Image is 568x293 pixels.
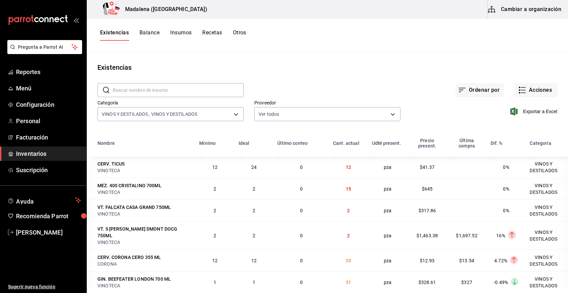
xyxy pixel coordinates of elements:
[16,228,81,237] span: [PERSON_NAME]
[459,258,474,263] span: $13.54
[16,116,81,125] span: Personal
[526,271,568,293] td: VINOS Y DESTILADOS
[300,208,303,213] span: 0
[368,157,407,178] td: pza
[253,280,255,285] span: 1
[461,280,472,285] span: $327
[97,161,125,167] div: CERV. TICUS
[526,221,568,250] td: VINOS Y DESTILADOS
[97,189,191,196] div: VINOTECA
[97,261,191,267] div: CORONA
[16,149,81,158] span: Inventarios
[422,186,433,192] span: $645
[526,157,568,178] td: VINOS Y DESTILADOS
[494,258,507,263] span: 4.72%
[18,44,72,51] span: Pregunta a Parrot AI
[170,29,192,41] button: Insumos
[16,67,81,76] span: Reportes
[7,40,82,54] button: Pregunta a Parrot AI
[456,83,504,97] button: Ordenar por
[333,140,359,146] div: Cant. actual
[346,186,351,192] span: 15
[347,208,350,213] span: 2
[491,140,503,146] div: Dif. %
[416,233,438,238] span: $1,463.38
[411,138,443,149] div: Precio present.
[300,258,303,263] span: 0
[512,107,557,115] button: Exportar a Excel
[97,100,244,105] label: Categoría
[97,167,191,174] div: VINOTECA
[97,211,191,217] div: VINOTECA
[346,258,351,263] span: 25
[97,254,161,261] div: CERV. CORONA CERO 355 ML
[120,5,207,13] h3: Madalena ([GEOGRAPHIC_DATA])
[8,283,81,290] span: Sugerir nueva función
[526,178,568,200] td: VINOS Y DESTILADOS
[300,280,303,285] span: 0
[214,280,216,285] span: 1
[100,29,246,41] div: navigation tabs
[456,233,477,238] span: $1,697.52
[418,208,436,213] span: $317.86
[113,83,244,97] input: Buscar nombre de insumo
[73,17,79,23] button: open_drawer_menu
[300,165,303,170] span: 0
[214,208,216,213] span: 2
[451,138,482,149] div: Última compra
[259,111,279,117] span: Ver todos
[503,208,509,213] span: 0%
[251,258,257,263] span: 12
[16,166,81,175] span: Suscripción
[368,250,407,271] td: pza
[214,233,216,238] span: 2
[253,186,255,192] span: 2
[418,280,436,285] span: $328.61
[300,186,303,192] span: 0
[368,221,407,250] td: pza
[16,100,81,109] span: Configuración
[254,100,400,105] label: Proveedor
[347,233,350,238] span: 2
[5,48,82,55] a: Pregunta a Parrot AI
[233,29,246,41] button: Otros
[253,233,255,238] span: 2
[253,208,255,213] span: 2
[97,226,191,239] div: VT. S [PERSON_NAME] DMONT DOCG 750ML
[16,196,72,204] span: Ayuda
[199,140,216,146] div: Mínimo
[239,140,250,146] div: Ideal
[496,233,505,238] span: 16%
[503,186,509,192] span: 0%
[526,200,568,221] td: VINOS Y DESTILADOS
[530,140,551,146] div: Categoría
[420,258,435,263] span: $12.93
[368,271,407,293] td: pza
[202,29,222,41] button: Recetas
[526,250,568,271] td: VINOS Y DESTILADOS
[494,280,508,285] span: -0.49%
[139,29,160,41] button: Balance
[300,233,303,238] span: 0
[251,165,257,170] span: 24
[212,258,218,263] span: 12
[368,178,407,200] td: pza
[214,186,216,192] span: 2
[16,84,81,93] span: Menú
[503,165,509,170] span: 0%
[100,29,129,41] button: Existencias
[97,140,115,146] div: Nombre
[97,204,171,211] div: VT. FALCATA CASA GRAND 750ML
[97,282,191,289] div: VINOTECA
[16,212,81,221] span: Recomienda Parrot
[97,182,162,189] div: MEZ. 400 CRISTALINO 700ML
[514,83,557,97] button: Acciones
[212,165,218,170] span: 12
[420,165,435,170] span: $41.37
[372,140,401,146] div: UdM present.
[97,276,171,282] div: GIN. BEEFEATER LONDON 700 ML
[97,62,131,72] div: Existencias
[102,111,197,117] span: VINOS Y DESTILADOS , VINOS Y DESTILADOS
[277,140,308,146] div: Último conteo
